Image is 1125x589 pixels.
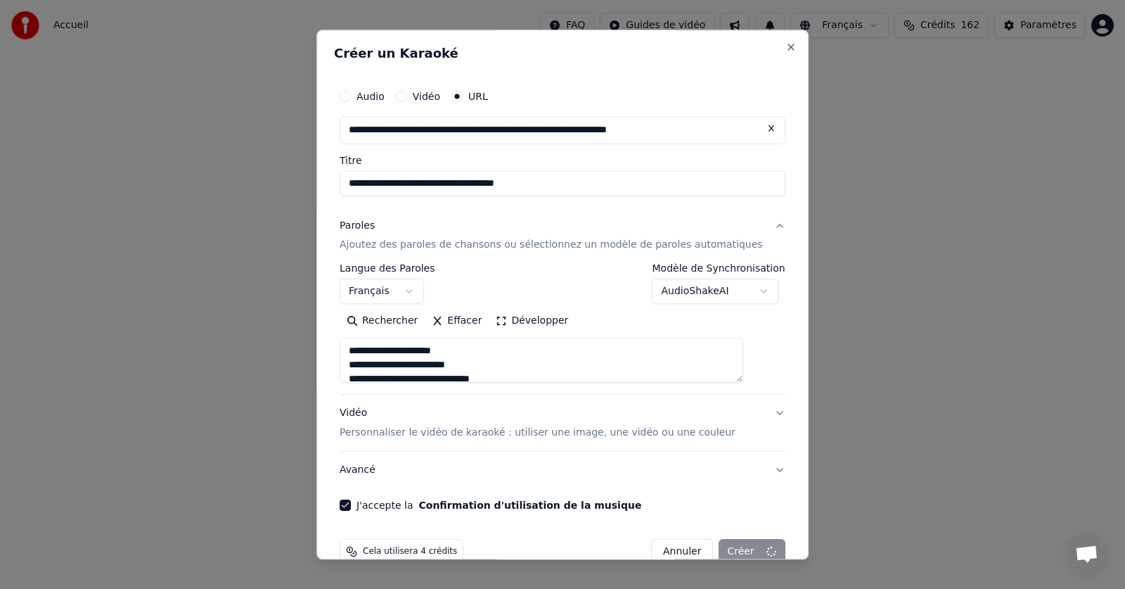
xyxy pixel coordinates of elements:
[651,540,713,565] button: Annuler
[340,239,763,253] p: Ajoutez des paroles de chansons ou sélectionnez un modèle de paroles automatiques
[425,310,489,333] button: Effacer
[340,208,785,264] button: ParolesAjoutez des paroles de chansons ou sélectionnez un modèle de paroles automatiques
[340,156,785,165] label: Titre
[340,426,735,441] p: Personnaliser le vidéo de karaoké : utiliser une image, une vidéo ou une couleur
[340,264,785,395] div: ParolesAjoutez des paroles de chansons ou sélectionnez un modèle de paroles automatiques
[340,395,785,452] button: VidéoPersonnaliser le vidéo de karaoké : utiliser une image, une vidéo ou une couleur
[334,47,791,60] h2: Créer un Karaoké
[356,501,641,511] label: J'accepte la
[340,219,375,233] div: Paroles
[413,91,440,101] label: Vidéo
[419,501,642,511] button: J'accepte la
[356,91,385,101] label: Audio
[340,264,435,274] label: Langue des Paroles
[340,452,785,489] button: Avancé
[340,310,425,333] button: Rechercher
[652,264,785,274] label: Modèle de Synchronisation
[489,310,576,333] button: Développer
[363,547,457,558] span: Cela utilisera 4 crédits
[468,91,488,101] label: URL
[340,407,735,441] div: Vidéo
